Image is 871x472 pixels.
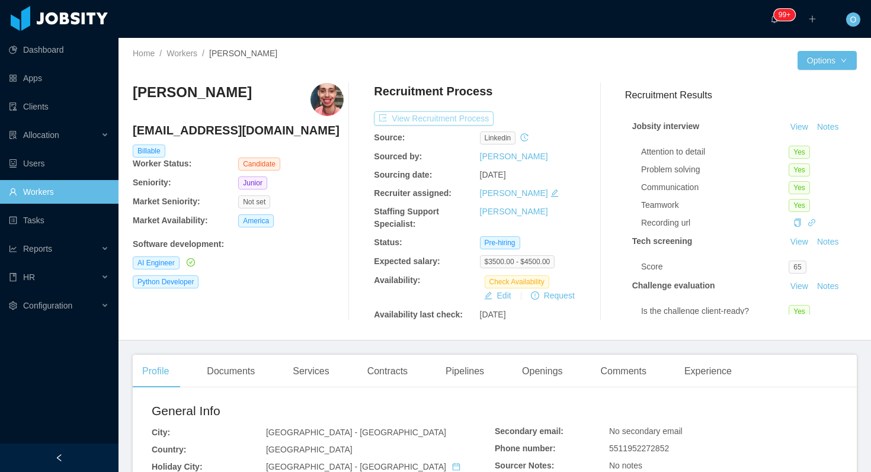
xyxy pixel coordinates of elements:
a: View [786,281,812,291]
span: AI Engineer [133,256,180,269]
div: Score [641,261,789,273]
i: icon: line-chart [9,245,17,253]
span: O [850,12,857,27]
span: / [159,49,162,58]
strong: Jobsity interview [632,121,700,131]
b: Holiday City: [152,462,203,471]
i: icon: setting [9,301,17,310]
span: Yes [789,181,810,194]
b: Sourcing date: [374,170,432,179]
strong: Tech screening [632,236,693,246]
b: Source: [374,133,405,142]
span: Reports [23,244,52,253]
b: Worker Status: [133,159,191,168]
b: Market Availability: [133,216,208,225]
b: Market Seniority: [133,197,200,206]
i: icon: book [9,273,17,281]
a: View [786,122,812,131]
div: Teamwork [641,199,789,211]
div: Comments [591,355,656,388]
h3: Recruitment Results [625,88,857,102]
b: Software development : [133,239,224,249]
a: icon: exportView Recruitment Process [374,114,494,123]
a: [PERSON_NAME] [480,152,548,161]
a: icon: check-circle [184,258,195,267]
span: America [238,214,274,227]
a: icon: userWorkers [9,180,109,204]
div: Profile [133,355,178,388]
span: 5511952272852 [609,444,669,453]
span: Allocation [23,130,59,140]
i: icon: plus [808,15,816,23]
div: Documents [197,355,264,388]
span: / [202,49,204,58]
span: HR [23,272,35,282]
button: Notes [812,280,844,294]
div: Pipelines [436,355,494,388]
span: Billable [133,145,165,158]
span: [GEOGRAPHIC_DATA] [266,445,353,454]
b: Sourced by: [374,152,422,161]
span: No secondary email [609,426,683,436]
b: Phone number: [495,444,556,453]
span: Not set [238,195,270,208]
h2: General Info [152,402,495,420]
a: icon: auditClients [9,95,109,118]
span: Python Developer [133,275,198,288]
div: Is the challenge client-ready? [641,305,789,317]
b: Status: [374,237,402,247]
button: Notes [812,120,844,134]
i: icon: calendar [452,463,460,471]
b: Staffing Support Specialist: [374,207,439,229]
h4: [EMAIL_ADDRESS][DOMAIN_NAME] [133,122,344,139]
span: $3500.00 - $4500.00 [480,255,555,268]
span: Candidate [238,158,280,171]
a: icon: profileTasks [9,208,109,232]
b: Availability: [374,275,420,285]
span: Yes [789,163,810,176]
b: Sourcer Notes: [495,461,554,470]
a: icon: pie-chartDashboard [9,38,109,62]
span: Yes [789,305,810,318]
div: Services [283,355,338,388]
div: Problem solving [641,163,789,176]
span: [GEOGRAPHIC_DATA] - [GEOGRAPHIC_DATA] [266,428,446,437]
span: Junior [238,176,267,190]
a: icon: link [808,218,816,227]
sup: 1647 [774,9,795,21]
i: icon: edit [550,189,559,197]
b: Country: [152,445,186,454]
a: Home [133,49,155,58]
img: a28474bf-476b-4dff-a128-ecf2cb8dcd7e_67acabfdc214b-400w.png [310,83,344,116]
span: No notes [609,461,642,470]
div: Recording url [641,217,789,229]
strong: Challenge evaluation [632,281,715,290]
span: Pre-hiring [480,236,520,249]
h3: [PERSON_NAME] [133,83,252,102]
b: Recruiter assigned: [374,188,451,198]
a: [PERSON_NAME] [480,207,548,216]
h4: Recruitment Process [374,83,492,99]
button: Notes [812,235,844,249]
a: icon: robotUsers [9,152,109,175]
i: icon: history [520,133,529,142]
div: Openings [513,355,572,388]
div: Experience [675,355,741,388]
span: [PERSON_NAME] [209,49,277,58]
i: icon: check-circle [187,258,195,266]
span: Yes [789,146,810,159]
b: City: [152,428,170,437]
a: Workers [166,49,197,58]
span: [DATE] [480,170,506,179]
i: icon: solution [9,131,17,139]
a: [PERSON_NAME] [480,188,548,198]
button: icon: exclamation-circleRequest [526,288,579,303]
span: 65 [789,261,806,274]
div: Contracts [358,355,417,388]
div: Copy [793,217,802,229]
i: icon: copy [793,219,802,227]
b: Availability last check: [374,310,463,319]
div: Attention to detail [641,146,789,158]
b: Expected salary: [374,256,440,266]
button: icon: exportView Recruitment Process [374,111,494,126]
